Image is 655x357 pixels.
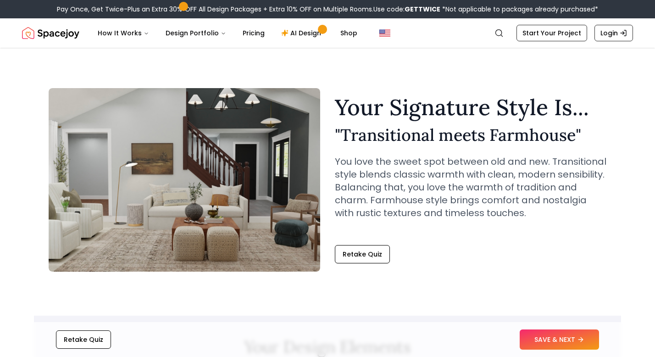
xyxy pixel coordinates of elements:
[22,24,79,42] img: Spacejoy Logo
[56,330,111,349] button: Retake Quiz
[158,24,233,42] button: Design Portfolio
[373,5,440,14] span: Use code:
[594,25,633,41] a: Login
[22,24,79,42] a: Spacejoy
[235,24,272,42] a: Pricing
[333,24,365,42] a: Shop
[57,5,598,14] div: Pay Once, Get Twice-Plus an Extra 30% OFF All Design Packages + Extra 10% OFF on Multiple Rooms.
[335,96,606,118] h1: Your Signature Style Is...
[379,28,390,39] img: United States
[440,5,598,14] span: *Not applicable to packages already purchased*
[274,24,331,42] a: AI Design
[516,25,587,41] a: Start Your Project
[335,126,606,144] h2: " Transitional meets Farmhouse "
[22,18,633,48] nav: Global
[520,329,599,350] button: SAVE & NEXT
[335,155,606,219] p: You love the sweet spot between old and new. Transitional style blends classic warmth with clean,...
[335,245,390,263] button: Retake Quiz
[90,24,365,42] nav: Main
[49,88,320,272] img: Transitional meets Farmhouse Style Example
[405,5,440,14] b: GETTWICE
[90,24,156,42] button: How It Works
